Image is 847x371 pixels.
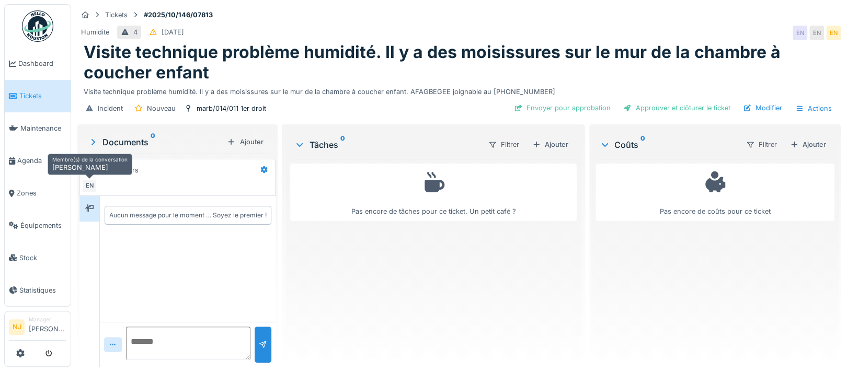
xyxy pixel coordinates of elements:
[19,253,66,263] span: Stock
[294,138,479,151] div: Tâches
[98,103,123,113] div: Incident
[739,101,786,115] div: Modifier
[133,27,138,37] div: 4
[17,188,66,198] span: Zones
[22,10,53,42] img: Badge_color-CXgf-gQk.svg
[223,135,267,149] div: Ajouter
[5,80,71,112] a: Tickets
[5,145,71,177] a: Agenda
[786,137,830,152] div: Ajouter
[197,103,266,113] div: marb/014/011 1er droit
[9,319,25,335] li: NJ
[17,156,66,166] span: Agenda
[20,221,66,230] span: Équipements
[340,138,345,151] sup: 0
[5,274,71,306] a: Statistiques
[109,211,267,220] div: Aucun message pour le moment … Soyez le premier !
[793,26,807,40] div: EN
[809,26,824,40] div: EN
[640,138,645,151] sup: 0
[602,168,828,217] div: Pas encore de coûts pour ce ticket
[29,316,66,323] div: Manager
[5,48,71,80] a: Dashboard
[147,103,176,113] div: Nouveau
[528,137,573,152] div: Ajouter
[297,168,569,217] div: Pas encore de tâches pour ce ticket. Un petit café ?
[29,316,66,338] li: [PERSON_NAME]
[826,26,841,40] div: EN
[162,27,184,37] div: [DATE]
[619,101,735,115] div: Approuver et clôturer le ticket
[82,179,97,193] div: EN
[791,101,837,116] div: Actions
[19,285,66,295] span: Statistiques
[48,154,132,175] div: [PERSON_NAME]
[140,10,217,20] strong: #2025/10/146/07813
[5,241,71,274] a: Stock
[81,27,109,37] div: Humidité
[84,83,834,97] div: Visite technique problème humidité. Il y a des moisissures sur le mur de la chambre à coucher enf...
[18,59,66,68] span: Dashboard
[510,101,615,115] div: Envoyer pour approbation
[741,137,782,152] div: Filtrer
[151,136,155,148] sup: 0
[19,91,66,101] span: Tickets
[20,123,66,133] span: Maintenance
[9,316,66,341] a: NJ Manager[PERSON_NAME]
[88,136,223,148] div: Documents
[52,156,128,163] h6: Membre(s) de la conversation
[484,137,524,152] div: Filtrer
[5,210,71,242] a: Équipements
[600,138,737,151] div: Coûts
[5,112,71,145] a: Maintenance
[105,10,128,20] div: Tickets
[5,177,71,210] a: Zones
[84,42,834,83] h1: Visite technique problème humidité. Il y a des moisissures sur le mur de la chambre à coucher enfant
